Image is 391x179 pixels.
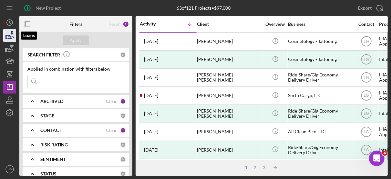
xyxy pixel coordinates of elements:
[197,87,262,104] div: [PERSON_NAME]
[144,111,158,116] time: 2025-08-17 03:03
[197,159,262,176] div: [PERSON_NAME]
[364,57,369,62] text: LG
[63,35,89,45] button: Apply
[70,35,82,45] div: Apply
[364,148,369,152] text: LG
[288,33,353,50] div: Cosmetology - Tattooing
[3,163,16,176] button: LG
[106,99,117,104] div: Clear
[288,123,353,140] div: All Clean Pico, LLC
[40,142,68,147] b: RISK RATING
[40,99,63,104] b: ARCHIVED
[120,142,126,148] div: 0
[144,75,158,80] time: 2025-08-18 22:15
[197,22,262,27] div: Client
[120,171,126,177] div: 0
[144,93,158,98] time: 2025-08-17 23:05
[354,22,378,27] div: Contact
[123,21,129,27] div: 2
[263,22,287,27] div: Overview
[197,141,262,158] div: [PERSON_NAME]
[140,21,168,26] div: Activity
[288,51,353,68] div: Cosmetology - Tattooing
[144,129,158,134] time: 2025-08-14 17:53
[288,105,353,122] div: Ride-Share/Gig Economy Delivery Driver
[144,57,158,62] time: 2025-08-18 23:54
[197,123,262,140] div: [PERSON_NAME]
[358,2,372,15] div: Export
[144,39,158,44] time: 2025-08-19 00:20
[288,159,353,176] div: Alaaldin Group, LLC
[364,94,369,98] text: LG
[120,113,126,119] div: 0
[288,69,353,86] div: Ride-Share/Gig Economy Delivery Driver
[19,2,67,15] button: New Project
[106,128,117,133] div: Clear
[27,66,124,72] div: Applied in combination with filters below
[40,128,61,133] b: CONTACT
[40,171,57,176] b: STATUS
[69,22,82,27] b: Filters
[197,51,262,68] div: [PERSON_NAME]
[369,151,385,166] iframe: Intercom live chat
[288,141,353,158] div: Ride-Share/Gig Economy Delivery Driver
[197,69,262,86] div: [PERSON_NAME] [PERSON_NAME]
[40,157,66,162] b: SENTIMENT
[251,165,260,170] div: 2
[120,52,126,58] div: 0
[108,22,119,27] div: Reset
[288,87,353,104] div: Surth Cargo, LLC
[260,165,269,170] div: 3
[120,127,126,133] div: 1
[120,98,126,104] div: 1
[8,168,12,171] text: LG
[242,165,251,170] div: 1
[197,33,262,50] div: [PERSON_NAME]
[382,151,387,156] span: 4
[27,52,60,57] b: SEARCH FILTER
[364,75,369,80] text: LG
[144,147,158,153] time: 2025-08-11 13:04
[364,112,369,116] text: LG
[197,105,262,122] div: [PERSON_NAME] [PERSON_NAME]
[177,5,231,11] div: 63 of 121 Projects • $97,000
[40,113,54,118] b: STAGE
[120,156,126,162] div: 0
[364,130,369,134] text: LG
[36,2,61,15] div: New Project
[351,2,388,15] button: Export
[288,22,353,27] div: Business
[364,39,369,44] text: LG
